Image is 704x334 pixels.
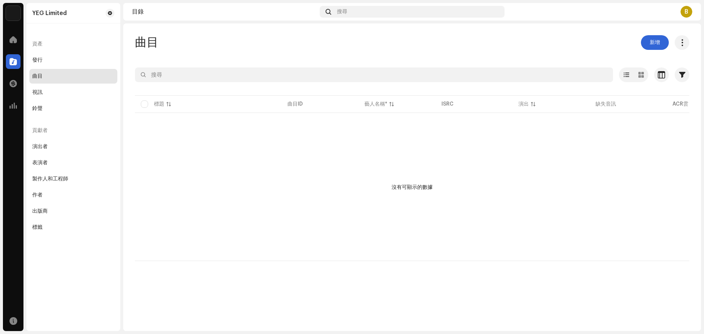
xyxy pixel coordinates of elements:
[32,176,68,182] div: 製作人和工程師
[32,10,67,16] div: YEG Limited
[29,122,117,139] re-a-nav-header: 貢獻者
[132,9,317,15] div: 目錄
[29,139,117,154] re-m-nav-item: 演出者
[32,144,48,150] div: 演出者
[392,184,433,191] div: 沒有可顯示的數據
[641,35,669,50] button: 新增
[32,224,43,230] div: 標籤
[135,35,158,50] span: 曲目
[29,220,117,235] re-m-nav-item: 標籤
[650,35,660,50] span: 新增
[32,106,43,111] div: 鈴聲
[32,57,43,63] div: 發行
[32,89,43,95] div: 視訊
[29,69,117,84] re-m-nav-item: 曲目
[32,160,48,166] div: 表演者
[29,188,117,202] re-m-nav-item: 作者
[29,35,117,53] re-a-nav-header: 資產
[32,192,43,198] div: 作者
[32,208,48,214] div: 出版商
[29,53,117,67] re-m-nav-item: 發行
[32,73,43,79] div: 曲目
[29,172,117,186] re-m-nav-item: 製作人和工程師
[681,6,692,18] div: B
[29,204,117,219] re-m-nav-item: 出版商
[6,6,21,21] img: de0d2825-999c-4937-b35a-9adca56ee094
[29,101,117,116] re-m-nav-item: 鈴聲
[29,155,117,170] re-m-nav-item: 表演者
[29,85,117,100] re-m-nav-item: 視訊
[337,9,347,15] span: 搜尋
[135,67,613,82] input: 搜尋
